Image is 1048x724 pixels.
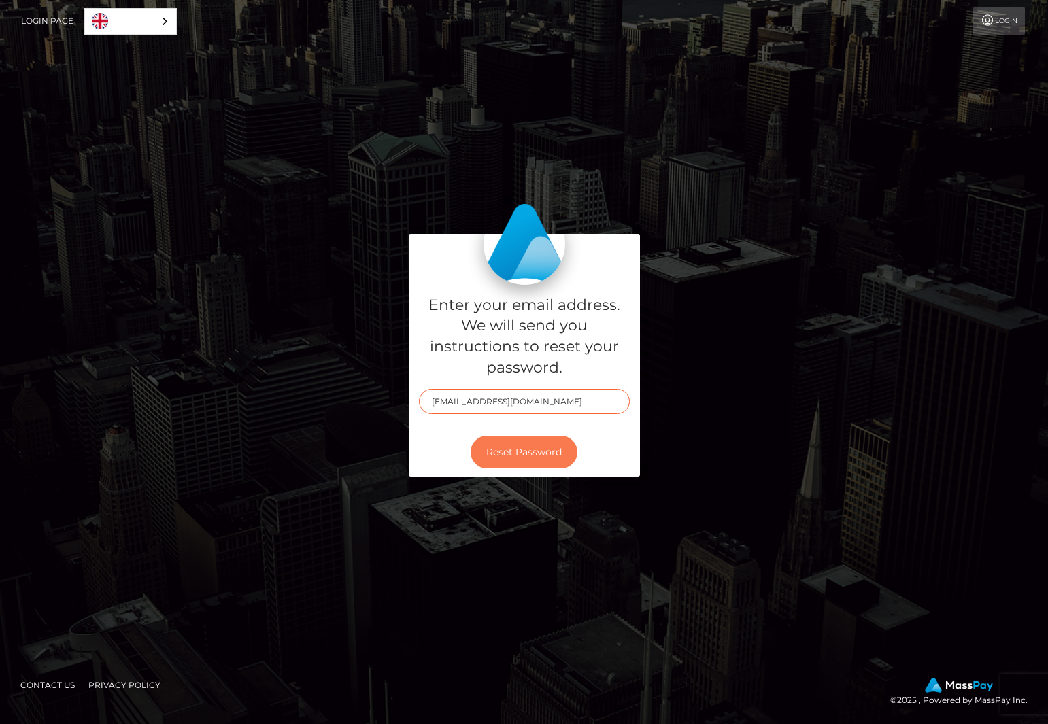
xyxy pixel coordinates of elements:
[15,674,80,695] a: Contact Us
[890,678,1038,708] div: © 2025 , Powered by MassPay Inc.
[925,678,993,693] img: MassPay
[484,203,565,285] img: MassPay Login
[471,436,577,469] button: Reset Password
[419,389,630,414] input: E-mail...
[84,8,177,35] div: Language
[21,7,73,35] a: Login Page
[83,674,166,695] a: Privacy Policy
[85,9,176,34] a: English
[973,7,1025,35] a: Login
[84,8,177,35] aside: Language selected: English
[419,295,630,379] h5: Enter your email address. We will send you instructions to reset your password.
